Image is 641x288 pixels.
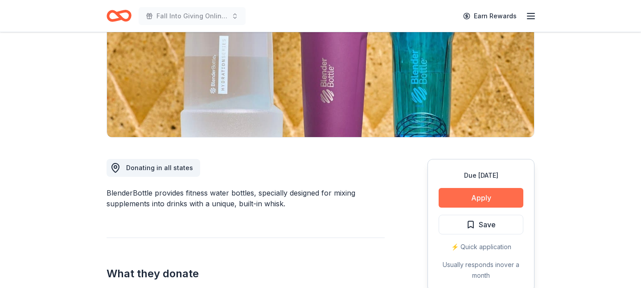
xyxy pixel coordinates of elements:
a: Earn Rewards [458,8,522,24]
div: BlenderBottle provides fitness water bottles, specially designed for mixing supplements into drin... [107,188,385,209]
button: Save [439,215,523,234]
button: Apply [439,188,523,208]
span: Fall Into Giving Online Auction [156,11,228,21]
h2: What they donate [107,267,385,281]
button: Fall Into Giving Online Auction [139,7,246,25]
div: Due [DATE] [439,170,523,181]
div: ⚡️ Quick application [439,242,523,252]
span: Donating in all states [126,164,193,171]
span: Save [479,219,496,230]
div: Usually responds in over a month [439,259,523,281]
a: Home [107,5,131,26]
